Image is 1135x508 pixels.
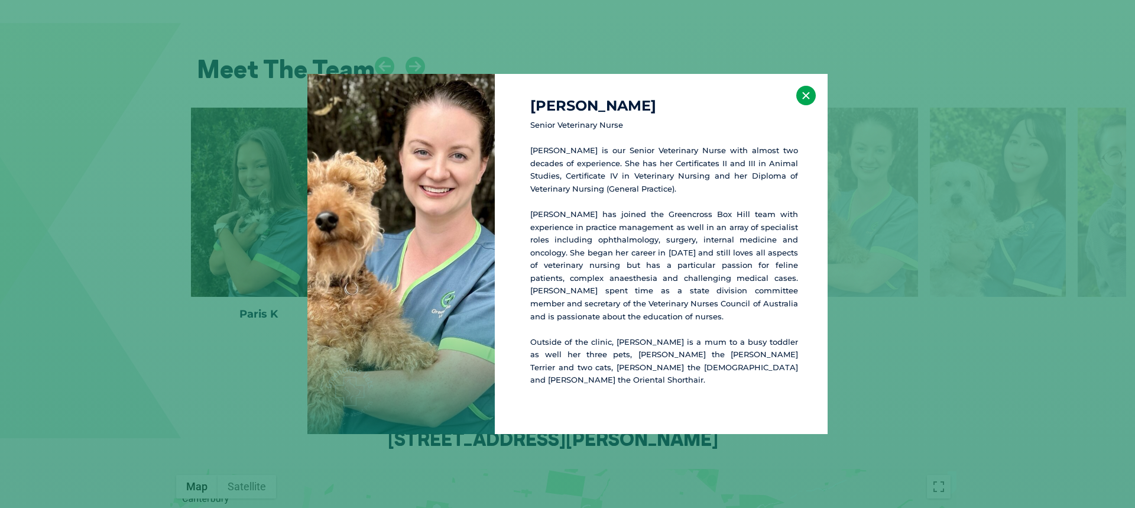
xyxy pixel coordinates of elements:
[530,144,798,195] p: [PERSON_NAME] is our Senior Veterinary Nurse with almost two decades of experience. She has her C...
[530,119,798,132] p: Senior Veterinary Nurse
[530,99,798,113] h4: [PERSON_NAME]
[796,86,816,105] button: ×
[530,336,798,387] p: Outside of the clinic, [PERSON_NAME] is a mum to a busy toddler as well her three pets, [PERSON_N...
[530,208,798,323] p: [PERSON_NAME] has joined the Greencross Box Hill team with experience in practice management as w...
